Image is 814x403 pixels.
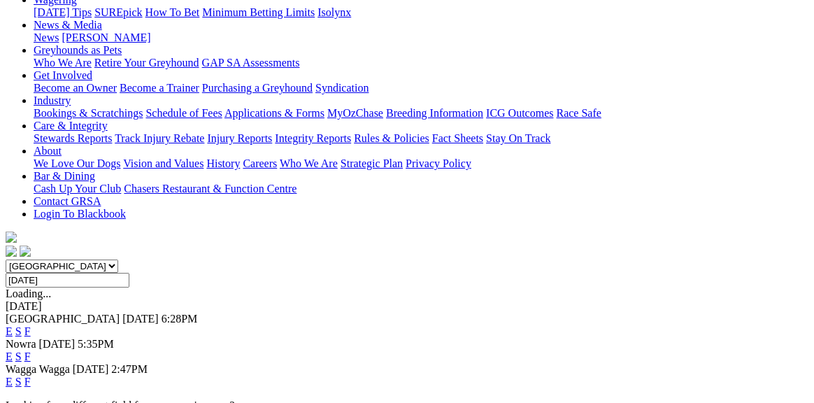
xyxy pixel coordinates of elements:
a: Careers [243,157,277,169]
span: 2:47PM [111,363,148,375]
a: F [24,376,31,388]
a: E [6,376,13,388]
img: logo-grsa-white.png [6,232,17,243]
a: Login To Blackbook [34,208,126,220]
a: How To Bet [145,6,200,18]
span: [DATE] [39,338,76,350]
a: News [34,31,59,43]
a: Become a Trainer [120,82,199,94]
a: SUREpick [94,6,142,18]
a: Purchasing a Greyhound [202,82,313,94]
span: [GEOGRAPHIC_DATA] [6,313,120,325]
a: S [15,325,22,337]
div: Care & Integrity [34,132,808,145]
a: [PERSON_NAME] [62,31,150,43]
a: [DATE] Tips [34,6,92,18]
a: Integrity Reports [275,132,351,144]
a: Stay On Track [486,132,550,144]
a: Bookings & Scratchings [34,107,143,119]
a: ICG Outcomes [486,107,553,119]
a: Track Injury Rebate [115,132,204,144]
div: News & Media [34,31,808,44]
img: facebook.svg [6,246,17,257]
a: Bar & Dining [34,170,95,182]
span: [DATE] [122,313,159,325]
a: F [24,325,31,337]
a: Become an Owner [34,82,117,94]
input: Select date [6,273,129,288]
a: Schedule of Fees [145,107,222,119]
a: GAP SA Assessments [202,57,300,69]
span: 5:35PM [78,338,114,350]
img: twitter.svg [20,246,31,257]
span: 6:28PM [162,313,198,325]
a: F [24,351,31,362]
a: Breeding Information [386,107,483,119]
a: Syndication [315,82,369,94]
a: Rules & Policies [354,132,429,144]
div: Bar & Dining [34,183,808,195]
span: Loading... [6,288,51,299]
a: We Love Our Dogs [34,157,120,169]
a: Strategic Plan [341,157,403,169]
a: Chasers Restaurant & Function Centre [124,183,297,195]
a: About [34,145,62,157]
a: Applications & Forms [224,107,324,119]
a: E [6,325,13,337]
div: Industry [34,107,808,120]
a: Fact Sheets [432,132,483,144]
a: Privacy Policy [406,157,471,169]
div: Wagering [34,6,808,19]
div: [DATE] [6,300,808,313]
a: Get Involved [34,69,92,81]
a: Isolynx [317,6,351,18]
span: [DATE] [73,363,109,375]
div: Get Involved [34,82,808,94]
a: Retire Your Greyhound [94,57,199,69]
div: Greyhounds as Pets [34,57,808,69]
a: Cash Up Your Club [34,183,121,195]
a: History [206,157,240,169]
a: Minimum Betting Limits [202,6,315,18]
a: Industry [34,94,71,106]
a: News & Media [34,19,102,31]
a: MyOzChase [327,107,383,119]
a: S [15,376,22,388]
a: Who We Are [34,57,92,69]
a: Injury Reports [207,132,272,144]
a: Stewards Reports [34,132,112,144]
span: Nowra [6,338,36,350]
a: Greyhounds as Pets [34,44,122,56]
a: S [15,351,22,362]
span: Wagga Wagga [6,363,70,375]
a: Vision and Values [123,157,203,169]
a: Care & Integrity [34,120,108,132]
div: About [34,157,808,170]
a: Race Safe [556,107,601,119]
a: Who We Are [280,157,338,169]
a: E [6,351,13,362]
a: Contact GRSA [34,195,101,207]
